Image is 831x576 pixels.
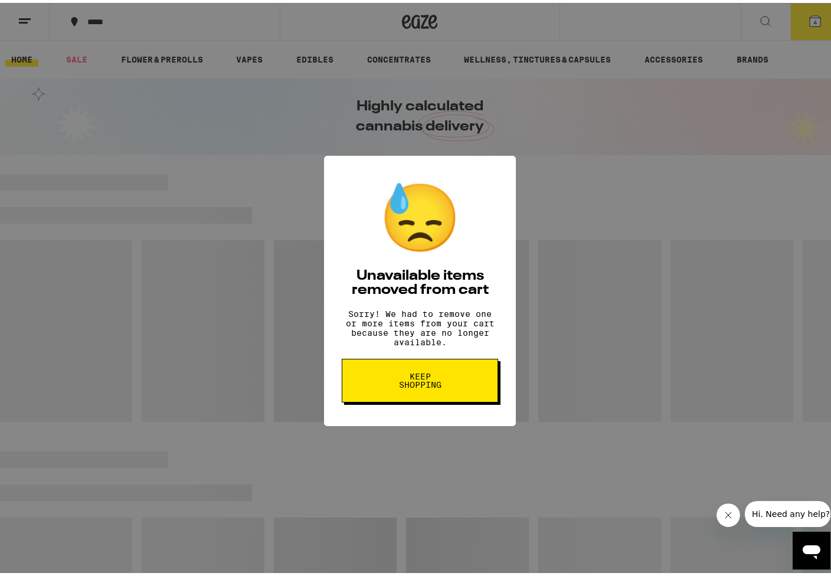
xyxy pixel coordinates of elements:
[342,266,498,294] h2: Unavailable items removed from cart
[717,500,740,524] iframe: Close message
[342,356,498,400] button: Keep Shopping
[390,369,450,386] span: Keep Shopping
[745,498,830,524] iframe: Message from company
[379,176,462,254] div: 😓
[342,306,498,344] p: Sorry! We had to remove one or more items from your cart because they are no longer available.
[793,529,830,567] iframe: Button to launch messaging window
